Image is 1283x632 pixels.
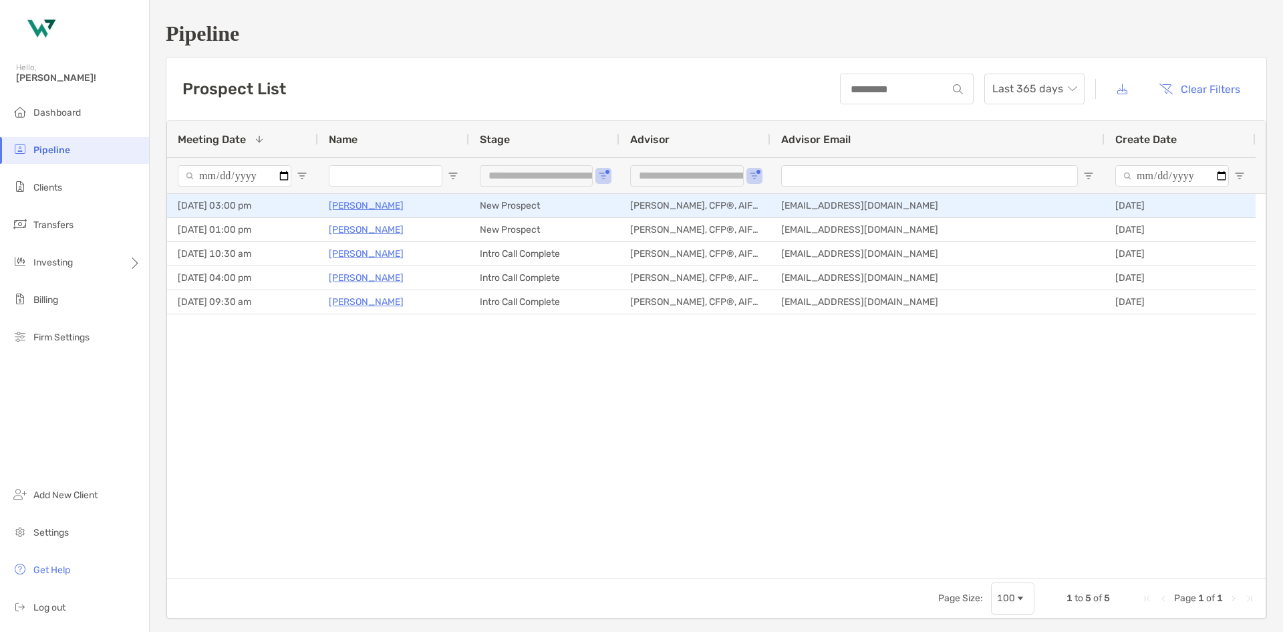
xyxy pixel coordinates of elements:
span: 5 [1085,593,1091,604]
input: Name Filter Input [329,165,442,187]
input: Advisor Email Filter Input [781,165,1078,187]
div: Intro Call Complete [469,266,619,290]
button: Open Filter Menu [749,171,760,181]
h3: Prospect List [182,80,286,98]
span: Log out [33,602,65,613]
img: dashboard icon [12,104,28,120]
a: [PERSON_NAME] [329,270,404,286]
img: pipeline icon [12,141,28,157]
span: [PERSON_NAME]! [16,72,141,84]
span: 5 [1104,593,1110,604]
img: firm-settings icon [12,328,28,344]
div: [PERSON_NAME], CFP®, AIF®, CRPC [619,218,770,241]
div: [DATE] [1105,266,1256,290]
div: Previous Page [1158,593,1169,604]
img: get-help icon [12,561,28,577]
div: Page Size [991,583,1034,615]
img: logout icon [12,599,28,615]
div: [DATE] 01:00 pm [167,218,318,241]
h1: Pipeline [166,21,1267,46]
button: Open Filter Menu [448,171,458,181]
span: 1 [1198,593,1204,604]
span: Investing [33,257,73,268]
span: Name [329,133,358,146]
img: transfers icon [12,216,28,232]
span: Settings [33,527,69,538]
span: Meeting Date [178,133,246,146]
img: billing icon [12,291,28,307]
span: to [1075,593,1083,604]
div: New Prospect [469,194,619,217]
span: Advisor [630,133,670,146]
div: [EMAIL_ADDRESS][DOMAIN_NAME] [770,218,1105,241]
span: Pipeline [33,144,70,156]
span: Page [1174,593,1196,604]
span: of [1093,593,1102,604]
a: [PERSON_NAME] [329,221,404,238]
div: [DATE] [1105,218,1256,241]
span: Add New Client [33,490,98,501]
div: [EMAIL_ADDRESS][DOMAIN_NAME] [770,194,1105,217]
div: Page Size: [938,593,983,604]
input: Create Date Filter Input [1115,165,1229,187]
span: Clients [33,182,62,193]
div: [EMAIL_ADDRESS][DOMAIN_NAME] [770,242,1105,266]
div: [EMAIL_ADDRESS][DOMAIN_NAME] [770,290,1105,314]
span: Advisor Email [781,133,851,146]
button: Open Filter Menu [598,171,609,181]
span: Dashboard [33,107,81,118]
span: Get Help [33,564,70,576]
img: add_new_client icon [12,486,28,502]
button: Open Filter Menu [297,171,307,181]
div: New Prospect [469,218,619,241]
div: 100 [997,593,1015,604]
span: 1 [1066,593,1073,604]
button: Clear Filters [1149,74,1250,104]
span: Stage [480,133,510,146]
button: Open Filter Menu [1234,171,1245,181]
img: input icon [953,84,963,94]
div: First Page [1142,593,1153,604]
span: of [1206,593,1215,604]
div: [DATE] [1105,242,1256,266]
div: [DATE] 10:30 am [167,242,318,266]
div: [DATE] 04:00 pm [167,266,318,290]
input: Meeting Date Filter Input [178,165,291,187]
div: [PERSON_NAME], CFP®, AIF®, CRPC [619,242,770,266]
div: [DATE] [1105,194,1256,217]
div: [DATE] [1105,290,1256,314]
a: [PERSON_NAME] [329,245,404,262]
div: [DATE] 03:00 pm [167,194,318,217]
span: 1 [1217,593,1223,604]
img: investing icon [12,253,28,270]
div: [PERSON_NAME], CFP®, AIF®, CRPC [619,290,770,314]
button: Open Filter Menu [1083,171,1094,181]
div: [DATE] 09:30 am [167,290,318,314]
div: Intro Call Complete [469,242,619,266]
div: [PERSON_NAME], CFP®, AIF®, CRPC [619,266,770,290]
span: Billing [33,294,58,306]
span: Create Date [1115,133,1177,146]
span: Transfers [33,219,74,231]
a: [PERSON_NAME] [329,294,404,310]
div: Next Page [1228,593,1239,604]
div: [PERSON_NAME], CFP®, AIF®, CRPC [619,194,770,217]
img: Zoe Logo [16,5,64,54]
span: Last 365 days [992,74,1077,104]
img: clients icon [12,179,28,195]
div: Last Page [1244,593,1255,604]
span: Firm Settings [33,332,90,343]
a: [PERSON_NAME] [329,197,404,214]
img: settings icon [12,524,28,540]
div: Intro Call Complete [469,290,619,314]
div: [EMAIL_ADDRESS][DOMAIN_NAME] [770,266,1105,290]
